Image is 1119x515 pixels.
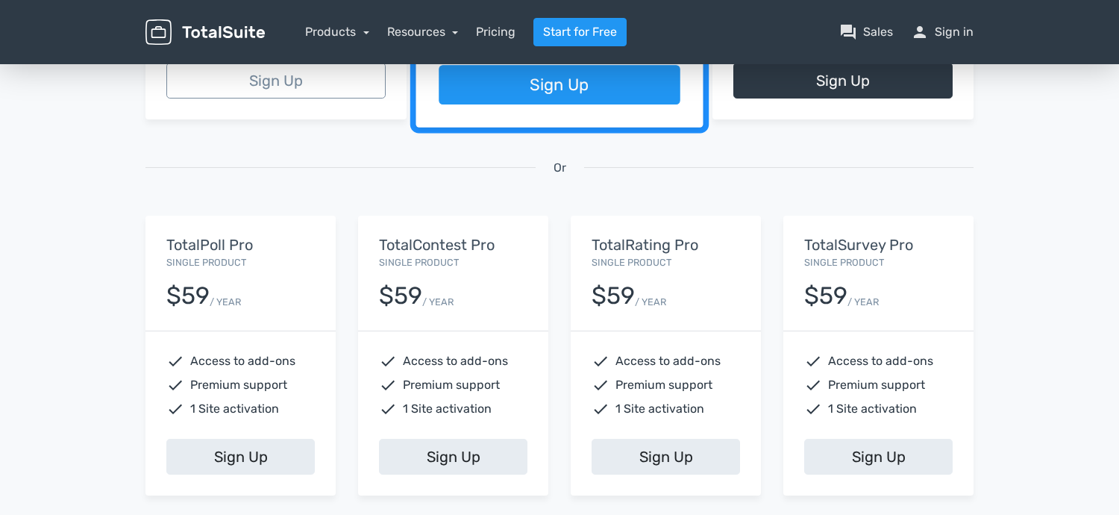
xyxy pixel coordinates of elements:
span: check [166,352,184,370]
div: $59 [592,283,635,309]
a: Sign Up [439,66,680,105]
span: question_answer [839,23,857,41]
span: check [592,352,609,370]
a: Sign Up [166,439,315,475]
img: TotalSuite for WordPress [145,19,265,46]
span: 1 Site activation [190,400,279,418]
span: check [166,376,184,394]
h5: TotalRating Pro [592,237,740,253]
span: Premium support [403,376,500,394]
a: Sign Up [592,439,740,475]
span: 1 Site activation [828,400,917,418]
span: person [911,23,929,41]
small: / YEAR [635,295,666,309]
div: $59 [804,283,847,309]
span: 1 Site activation [403,400,492,418]
span: Premium support [828,376,925,394]
h5: TotalContest Pro [379,237,527,253]
a: Start for Free [533,18,627,46]
span: check [379,376,397,394]
small: / YEAR [210,295,241,309]
a: Products [305,25,369,39]
span: check [592,400,609,418]
a: Resources [387,25,459,39]
small: Single Product [166,257,246,268]
a: Pricing [476,23,515,41]
span: 1 Site activation [615,400,704,418]
a: Sign Up [804,439,953,475]
small: / YEAR [847,295,879,309]
span: Access to add-ons [403,352,508,370]
a: Sign Up [733,63,953,99]
a: Sign Up [166,63,386,99]
h5: TotalPoll Pro [166,237,315,253]
span: Premium support [615,376,712,394]
small: / YEAR [422,295,454,309]
span: check [379,352,397,370]
h5: TotalSurvey Pro [804,237,953,253]
span: check [804,400,822,418]
div: $59 [379,283,422,309]
small: Single Product [379,257,459,268]
span: Or [554,159,566,177]
span: Premium support [190,376,287,394]
a: question_answerSales [839,23,893,41]
span: Access to add-ons [615,352,721,370]
small: Single Product [804,257,884,268]
span: Access to add-ons [190,352,295,370]
span: check [804,352,822,370]
span: check [379,400,397,418]
a: personSign in [911,23,974,41]
span: check [592,376,609,394]
div: $59 [166,283,210,309]
span: check [804,376,822,394]
span: Access to add-ons [828,352,933,370]
small: Single Product [592,257,671,268]
span: check [166,400,184,418]
a: Sign Up [379,439,527,475]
